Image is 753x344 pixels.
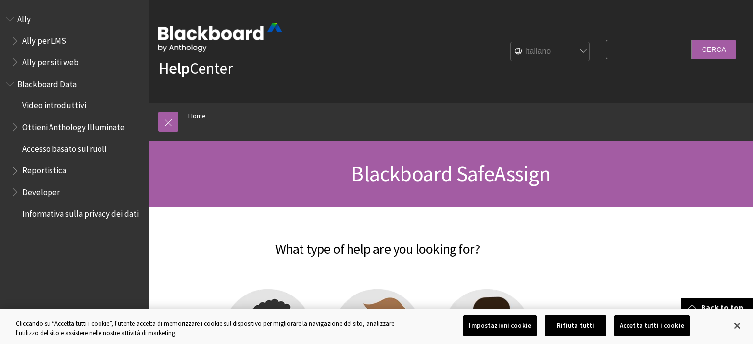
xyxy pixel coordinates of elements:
[614,315,690,336] button: Accetta tutti i cookie
[22,119,125,132] span: Ottieni Anthology Illuminate
[158,58,190,78] strong: Help
[22,141,106,154] span: Accesso basato sui ruoli
[22,98,86,111] span: Video introduttivi
[17,11,31,24] span: Ally
[692,40,736,59] input: Cerca
[22,33,66,46] span: Ally per LMS
[22,162,66,176] span: Reportistica
[463,315,536,336] button: Impostazioni cookie
[17,76,77,89] span: Blackboard Data
[511,42,590,62] select: Site Language Selector
[158,227,597,259] h2: What type of help are you looking for?
[22,205,139,219] span: Informativa sulla privacy dei dati
[22,54,79,67] span: Ally per siti web
[16,319,414,338] div: Cliccando su “Accetta tutti i cookie”, l'utente accetta di memorizzare i cookie sul dispositivo p...
[188,110,206,122] a: Home
[158,23,282,52] img: Blackboard by Anthology
[158,58,233,78] a: HelpCenter
[6,11,143,71] nav: Book outline for Anthology Ally Help
[351,160,550,187] span: Blackboard SafeAssign
[545,315,606,336] button: Rifiuta tutti
[22,184,60,197] span: Developer
[681,298,753,317] a: Back to top
[6,76,143,222] nav: Book outline for Anthology Illuminate
[726,315,748,337] button: Chiudi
